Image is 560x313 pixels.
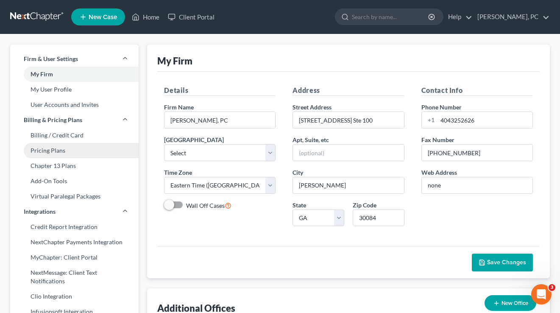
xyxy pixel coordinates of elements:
[293,112,404,128] input: Enter address...
[164,85,276,96] h5: Details
[444,9,472,25] a: Help
[10,250,139,265] a: MyChapter: Client Portal
[10,67,139,82] a: My Firm
[472,254,533,271] button: Save Changes
[10,128,139,143] a: Billing / Credit Card
[10,143,139,158] a: Pricing Plans
[10,51,139,67] a: Firm & User Settings
[186,202,225,209] span: Wall Off Cases
[10,265,139,289] a: NextMessage: Client Text Notifications
[421,135,454,144] label: Fax Number
[353,201,376,210] label: Zip Code
[531,284,552,305] iframe: Intercom live chat
[10,112,139,128] a: Billing & Pricing Plans
[164,103,194,111] span: Firm Name
[293,135,329,144] label: Apt, Suite, etc
[422,177,532,193] input: Enter web address....
[352,9,429,25] input: Search by name...
[353,210,404,226] input: XXXXX
[422,145,532,161] input: Enter fax...
[487,259,526,266] span: Save Changes
[293,103,332,112] label: Street Address
[10,189,139,204] a: Virtual Paralegal Packages
[293,177,404,193] input: Enter city...
[164,135,224,144] label: [GEOGRAPHIC_DATA]
[293,168,303,177] label: City
[164,168,192,177] label: Time Zone
[421,103,462,112] label: Phone Number
[10,158,139,173] a: Chapter 13 Plans
[10,235,139,250] a: NextChapter Payments Integration
[10,289,139,304] a: Clio Integration
[10,173,139,189] a: Add-On Tools
[89,14,117,20] span: New Case
[421,168,457,177] label: Web Address
[157,55,192,67] div: My Firm
[10,97,139,112] a: User Accounts and Invites
[164,112,275,128] input: Enter name...
[10,204,139,219] a: Integrations
[293,85,404,96] h5: Address
[24,207,56,216] span: Integrations
[24,116,82,124] span: Billing & Pricing Plans
[422,112,437,128] div: +1
[293,201,306,210] label: State
[421,85,533,96] h5: Contact Info
[164,9,219,25] a: Client Portal
[128,9,164,25] a: Home
[293,145,404,161] input: (optional)
[437,112,532,128] input: Enter phone...
[549,284,555,291] span: 3
[24,55,78,63] span: Firm & User Settings
[473,9,549,25] a: [PERSON_NAME], PC
[10,219,139,235] a: Credit Report Integration
[10,82,139,97] a: My User Profile
[485,295,536,311] button: New Office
